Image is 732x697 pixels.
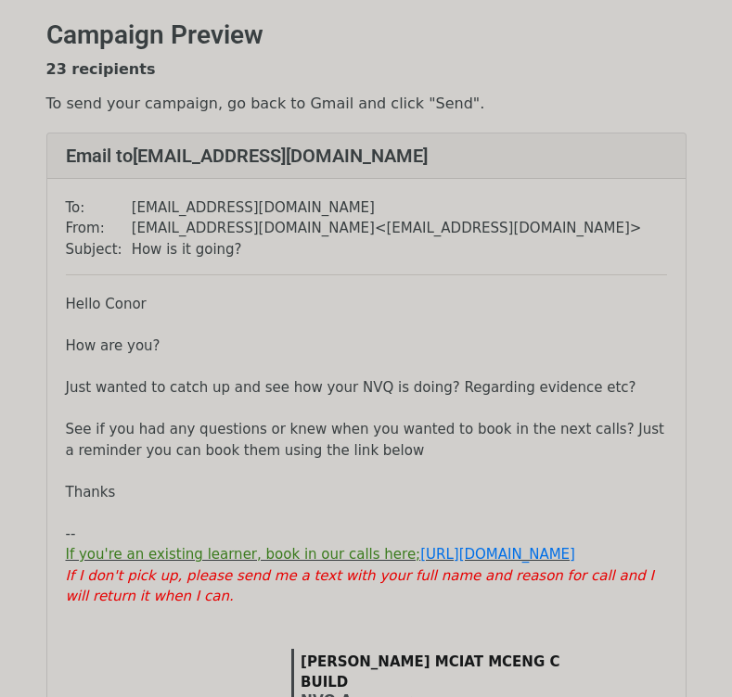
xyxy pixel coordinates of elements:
[46,19,687,51] h2: Campaign Preview
[66,145,667,167] h4: Email to [EMAIL_ADDRESS][DOMAIN_NAME]
[420,546,575,563] a: [URL][DOMAIN_NAME]
[66,218,132,239] td: From:
[66,377,667,399] div: Just wanted to catch up and see how your NVQ is doing? Regarding evidence etc?
[132,197,642,219] td: [EMAIL_ADDRESS][DOMAIN_NAME]
[66,239,132,260] td: Subject:
[132,239,642,260] td: How is it going?
[46,94,687,113] p: To send your campaign, go back to Gmail and click "Send".
[46,60,156,78] strong: 23 recipients
[132,218,642,239] td: [EMAIL_ADDRESS][DOMAIN_NAME] < [EMAIL_ADDRESS][DOMAIN_NAME] >
[66,336,667,357] div: How are you?
[66,526,76,542] span: --
[66,294,667,315] div: Hello Conor
[66,419,667,461] div: See if you had any questions or knew when you wanted to book in the next calls? Just a reminder y...
[66,546,575,563] font: If you're an existing learner, book in our calls here;
[66,567,654,605] font: If I don't pick up, please send me a text with your full name and reason for call and I will retu...
[66,482,667,503] div: Thanks
[66,197,132,219] td: To:
[301,653,559,691] b: [PERSON_NAME] MCIAT MCENG C BUILD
